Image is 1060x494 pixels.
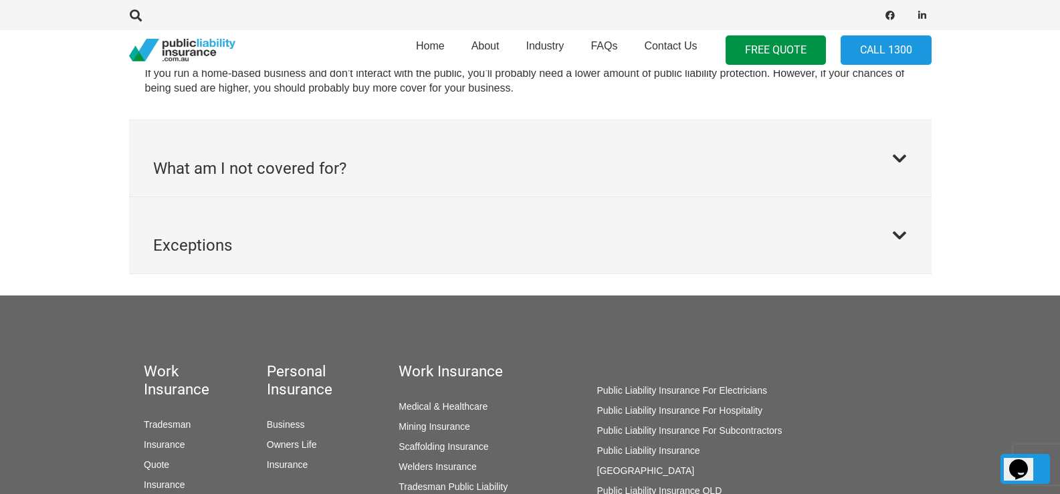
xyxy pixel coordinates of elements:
h5: Personal Insurance [267,362,322,398]
a: Business Owners Life Insurance [267,419,317,470]
span: Industry [526,40,564,51]
a: Facebook [881,6,899,25]
button: Exceptions [129,197,932,273]
a: FAQs [577,26,631,74]
span: Contact Us [644,40,697,51]
a: Call 1300 [841,35,932,66]
button: What am I not covered for? [129,120,932,197]
a: Home [403,26,458,74]
a: Industry [512,26,577,74]
a: Public Liability Insurance For Electricians [597,385,767,396]
a: LinkedIn [913,6,932,25]
a: Medical & Healthcare [399,401,488,412]
a: Back to top [1000,454,1050,484]
a: Contact Us [631,26,710,74]
a: pli_logotransparent [129,39,235,62]
span: About [471,40,500,51]
a: Welders Insurance [399,461,476,472]
a: Public Liability Insurance [GEOGRAPHIC_DATA] [597,445,700,476]
a: Mining Insurance [399,421,470,432]
a: About [458,26,513,74]
a: Search [123,9,150,21]
h5: Work Insurance [399,362,520,380]
h2: What am I not covered for? [153,156,346,180]
h5: Work Insurance [144,362,190,398]
span: FAQs [591,40,617,51]
a: Public Liability Insurance For Hospitality [597,405,762,416]
h2: Exceptions [153,233,232,257]
a: Scaffolding Insurance [399,441,488,452]
a: Tradesman Insurance Quote [144,419,191,470]
span: Home [416,40,445,51]
h5: Work Insurance [597,362,784,380]
a: Public Liability Insurance For Subcontractors [597,425,782,436]
a: FREE QUOTE [726,35,826,66]
iframe: chat widget [1004,441,1047,481]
